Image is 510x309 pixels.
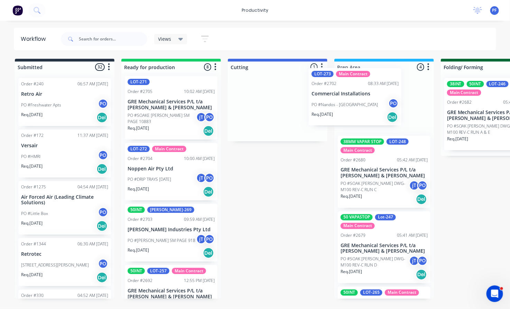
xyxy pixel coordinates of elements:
img: Factory [12,5,23,16]
span: Views [158,35,171,43]
span: PF [492,7,497,13]
iframe: Intercom live chat [486,285,503,302]
div: productivity [238,5,272,16]
div: Workflow [21,35,49,43]
input: Search for orders... [79,32,147,46]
